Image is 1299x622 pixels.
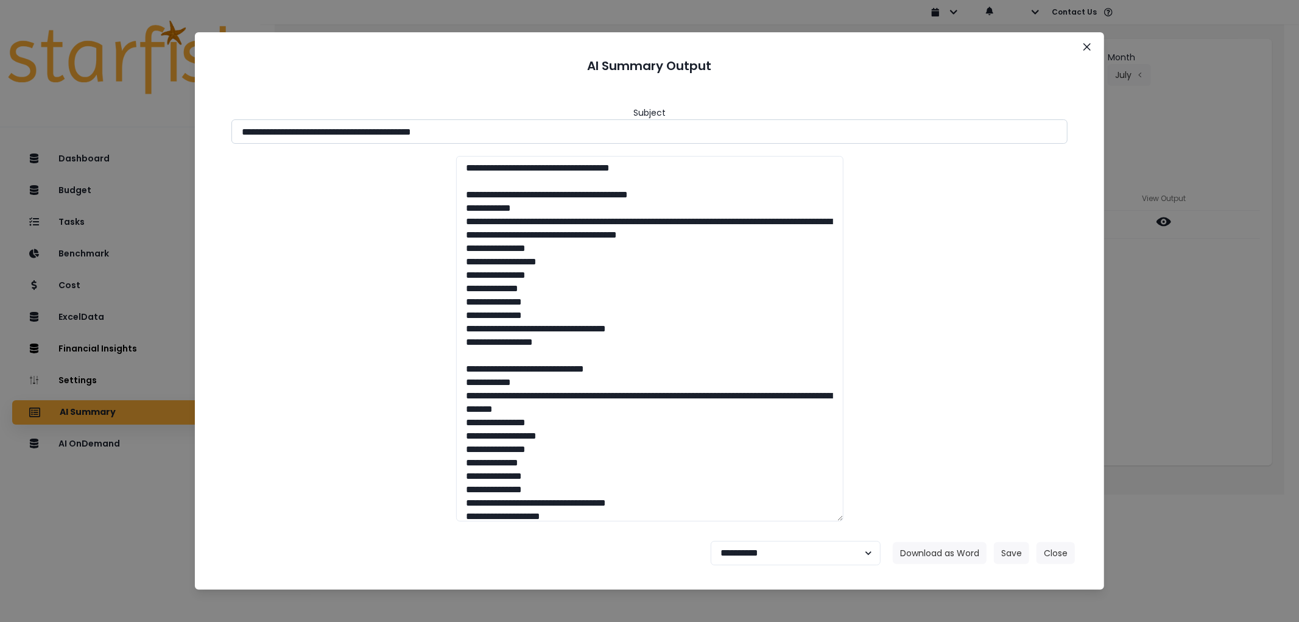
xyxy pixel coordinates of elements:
[893,542,987,564] button: Download as Word
[633,107,666,119] header: Subject
[1077,37,1097,57] button: Close
[209,47,1090,85] header: AI Summary Output
[994,542,1029,564] button: Save
[1037,542,1075,564] button: Close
